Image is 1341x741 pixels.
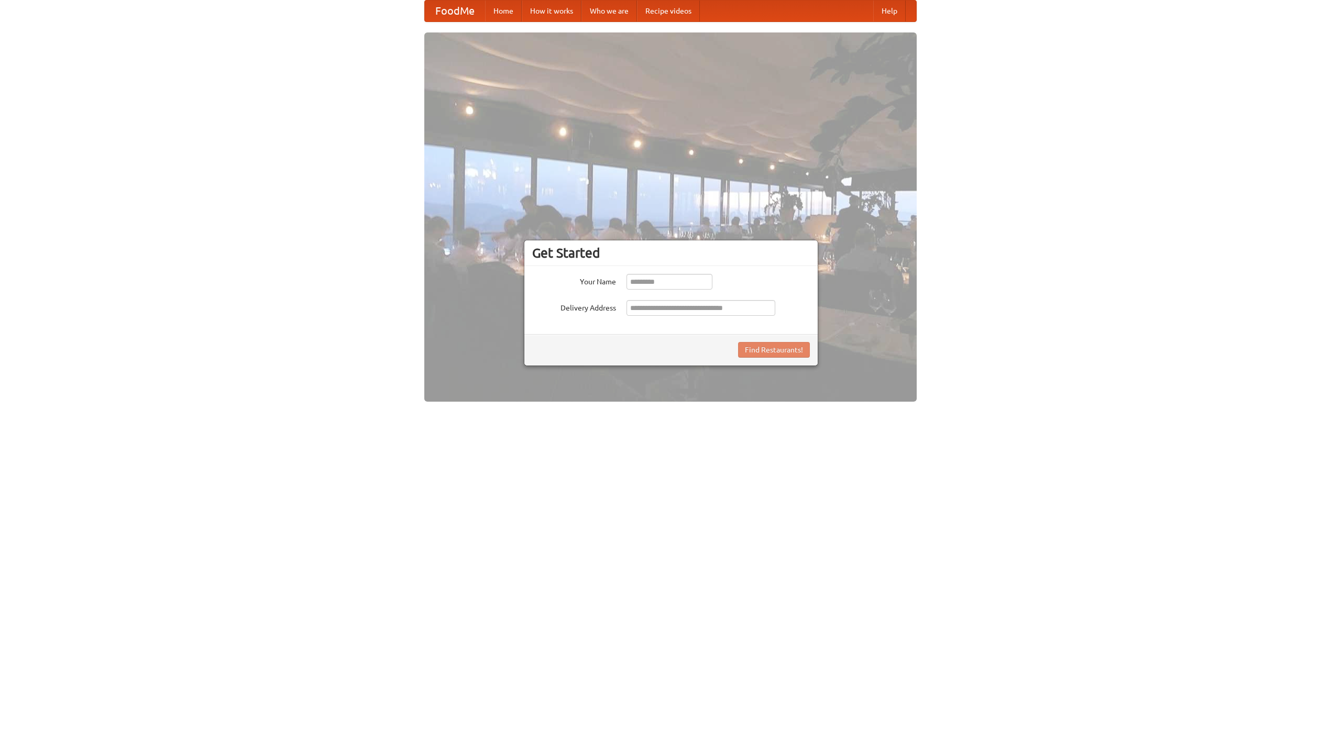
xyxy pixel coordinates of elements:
button: Find Restaurants! [738,342,810,358]
a: Who we are [581,1,637,21]
a: Home [485,1,522,21]
a: Recipe videos [637,1,700,21]
a: FoodMe [425,1,485,21]
a: Help [873,1,906,21]
a: How it works [522,1,581,21]
label: Your Name [532,274,616,287]
h3: Get Started [532,245,810,261]
label: Delivery Address [532,300,616,313]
